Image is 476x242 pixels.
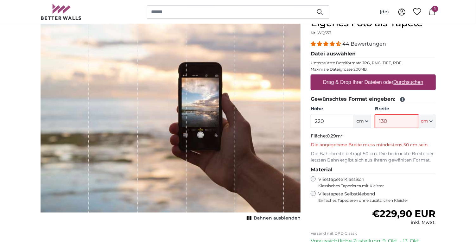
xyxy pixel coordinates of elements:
[311,151,436,163] p: Die Bahnbreite beträgt 50 cm. Die bedruckte Breite der letzten Bahn ergibt sich aus Ihrem gewählt...
[421,118,428,124] span: cm
[318,176,430,188] label: Vliestapete Klassisch
[393,80,423,85] u: Durchsuchen
[311,231,436,236] p: Versand mit DPD Classic
[321,76,426,89] label: Drag & Drop Ihrer Dateien oder
[41,17,301,223] div: 1 of 1
[311,67,436,72] p: Maximale Dateigrösse 200MB.
[254,215,301,221] span: Bahnen ausblenden
[318,183,430,188] span: Klassisches Tapezieren mit Kleister
[327,133,343,139] span: 0.29m²
[311,50,436,58] legend: Datei auswählen
[342,41,386,47] span: 44 Bewertungen
[41,4,82,20] img: Betterwalls
[318,198,436,203] span: Einfaches Tapezieren ohne zusätzlichen Kleister
[354,115,371,128] button: cm
[418,115,435,128] button: cm
[311,41,342,47] span: 4.34 stars
[311,166,436,174] legend: Material
[375,106,435,112] label: Breite
[311,30,331,35] span: Nr. WQ553
[372,220,435,226] div: inkl. MwSt.
[357,118,364,124] span: cm
[311,142,436,148] p: Die angegebene Breite muss mindestens 50 cm sein.
[311,60,436,66] p: Unterstützte Dateiformate JPG, PNG, TIFF, PDF.
[311,133,436,139] p: Fläche:
[432,6,438,12] span: 1
[375,6,394,18] button: (de)
[318,191,436,203] label: Vliestapete Selbstklebend
[311,95,436,103] legend: Gewünschtes Format eingeben:
[311,106,371,112] label: Höhe
[372,208,435,220] span: €229,90 EUR
[245,214,301,223] button: Bahnen ausblenden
